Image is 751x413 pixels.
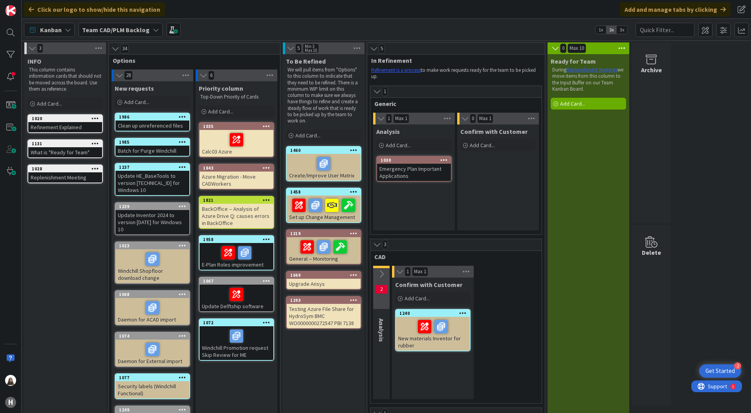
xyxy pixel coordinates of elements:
[115,171,189,195] div: Update HE_BaseTools to version [TECHNICAL_ID] for Windows 10
[620,2,731,16] div: Add and manage tabs by clicking
[371,67,541,80] p: to make work requests ready for the team to be picked up.
[28,140,102,147] div: 1131
[119,114,189,120] div: 1986
[119,164,189,170] div: 1237
[595,26,606,34] span: 1x
[200,123,273,130] div: 1035
[200,130,273,157] div: Calc03 Azure
[115,139,189,156] div: 1985Batch for Purge Windchill
[115,164,189,195] div: 1237Update HE_BaseTools to version [TECHNICAL_ID] for Windows 10
[395,117,407,121] div: Max 1
[200,197,273,204] div: 1821
[200,94,273,100] p: Top-Down Priority of Cards
[287,297,361,328] div: 1293Testing Azure File Share for HydroSym BMC WO0000000272547 PBI 7138
[395,281,462,289] span: Confirm with Customer
[470,114,476,123] span: 0
[27,164,103,183] a: 1028Replenishment Meeting
[295,44,302,53] span: 5
[120,44,129,53] span: 34
[382,240,388,249] span: 3
[376,128,400,135] span: Analysis
[374,253,532,261] span: CAD
[29,67,101,92] p: This column contains information cards that should not be moved across the board. Use them as ref...
[200,236,273,270] div: 1958E-Plan Roles improvement
[115,381,189,398] div: Security labels (Windchill Functional)
[460,128,528,135] span: Confirm with Customer
[124,99,149,106] span: Add Card...
[377,318,385,342] span: Analysis
[203,197,273,203] div: 1821
[479,117,491,121] div: Max 1
[200,319,273,360] div: 1072Windchill Promotion request Skip Review for ME
[560,100,585,107] span: Add Card...
[37,44,43,53] span: 3
[636,23,694,37] input: Quick Filter...
[287,230,361,237] div: 1319
[399,311,470,316] div: 1240
[641,65,662,75] div: Archive
[115,333,189,366] div: 1074Daemon for External import
[115,164,189,171] div: 1237
[286,271,361,290] a: 1669Upgrade Ansys
[287,272,361,279] div: 1669
[203,237,273,242] div: 1958
[200,164,273,172] div: 1843
[115,146,189,156] div: Batch for Purge Windchill
[115,139,189,146] div: 1985
[287,147,361,154] div: 1460
[5,5,16,16] img: Visit kanbanzone.com
[28,115,102,132] div: 1020Refinement Explained
[395,309,471,351] a: 1240New materials Inventor for rubber
[28,147,102,157] div: What is "Ready for Team"
[396,310,470,351] div: 1240New materials Inventor for rubber
[414,270,426,274] div: Max 1
[642,248,661,257] div: Delete
[290,231,361,236] div: 1319
[200,172,273,189] div: Azure Migration - Move CADWorkers
[286,296,361,329] a: 1293Testing Azure File Share for HydroSym BMC WO0000000272547 PBI 7138
[200,278,273,285] div: 1067
[115,333,189,340] div: 1074
[27,57,41,65] span: INFO
[115,249,189,283] div: Windchill Shopfloor download change
[27,139,103,158] a: 1131What is "Ready for Team"
[287,188,361,222] div: 1458Set up Change Management
[28,115,102,122] div: 1020
[371,57,535,64] span: In Refinement
[386,114,392,123] span: 1
[200,278,273,311] div: 1067Update Delftship software
[200,204,273,228] div: BackOffice -- Analysis of Azure Drive Q: causes errors in BackOffice
[405,267,411,276] span: 1
[305,44,314,48] div: Min 3
[41,3,43,9] div: 1
[375,285,388,294] span: 2
[119,333,189,339] div: 1074
[199,196,274,229] a: 1821BackOffice -- Analysis of Azure Drive Q: causes errors in BackOffice
[28,140,102,157] div: 1131What is "Ready for Team"
[396,310,470,317] div: 1240
[288,67,360,124] p: We will pull items from "Options" to this column to indicate that they need to be refined. There ...
[40,25,62,35] span: Kanban
[115,202,190,235] a: 1239Update Inventor 2024 to version [DATE] for Windows 10
[115,113,189,121] div: 1986
[119,292,189,297] div: 1068
[200,243,273,270] div: E-Plan Roles improvement
[27,114,103,133] a: 1020Refinement Explained
[382,87,388,96] span: 1
[617,26,627,34] span: 3x
[286,57,326,65] span: To Be Refined
[208,71,214,80] span: 6
[377,157,451,181] div: 1030Emergency Plan Important Applications
[379,44,385,53] span: 5
[115,121,189,131] div: Clean up unreferenced files
[200,197,273,228] div: 1821BackOffice -- Analysis of Azure Drive Q: causes errors in BackOffice
[286,229,361,265] a: 1319General -- Monitoring
[396,317,470,351] div: New materials Inventor for rubber
[119,139,189,145] div: 1985
[115,291,189,298] div: 1068
[32,116,102,121] div: 1020
[287,297,361,304] div: 1293
[295,132,321,139] span: Add Card...
[286,146,361,181] a: 1460Create/Improve User Matrix
[287,279,361,289] div: Upgrade Ansys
